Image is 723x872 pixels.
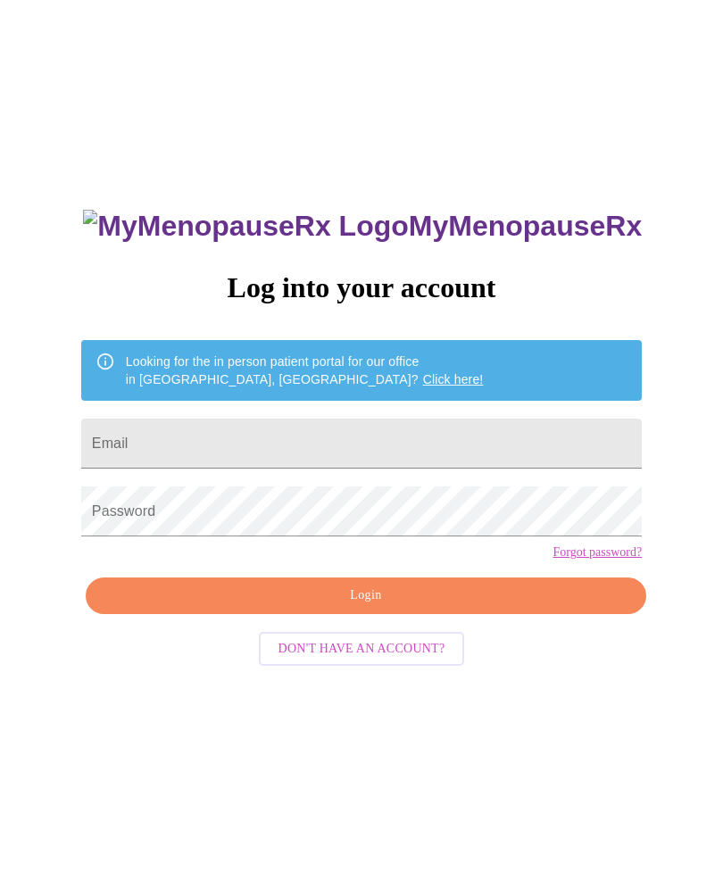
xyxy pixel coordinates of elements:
[86,577,646,614] button: Login
[254,640,470,655] a: Don't have an account?
[553,545,642,560] a: Forgot password?
[83,210,642,243] h3: MyMenopauseRx
[81,271,642,304] h3: Log into your account
[106,585,626,607] span: Login
[126,345,484,395] div: Looking for the in person patient portal for our office in [GEOGRAPHIC_DATA], [GEOGRAPHIC_DATA]?
[83,210,408,243] img: MyMenopauseRx Logo
[423,372,484,386] a: Click here!
[259,632,465,667] button: Don't have an account?
[278,638,445,660] span: Don't have an account?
